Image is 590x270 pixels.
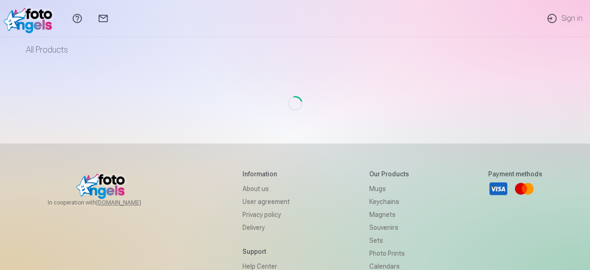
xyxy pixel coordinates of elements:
[514,179,534,199] a: Mastercard
[369,182,409,195] a: Mugs
[242,169,290,179] h5: Information
[369,169,409,179] h5: Our products
[242,221,290,234] a: Delivery
[242,182,290,195] a: About us
[242,195,290,208] a: User agreement
[369,234,409,247] a: Sets
[369,221,409,234] a: Souvenirs
[369,195,409,208] a: Keychains
[488,169,542,179] h5: Payment methods
[242,247,290,256] h5: Support
[4,4,57,33] img: /v1
[48,199,163,206] span: In cooperation with
[369,247,409,260] a: Photo prints
[242,208,290,221] a: Privacy policy
[369,208,409,221] a: Magnets
[488,179,509,199] a: Visa
[96,199,163,206] a: [DOMAIN_NAME]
